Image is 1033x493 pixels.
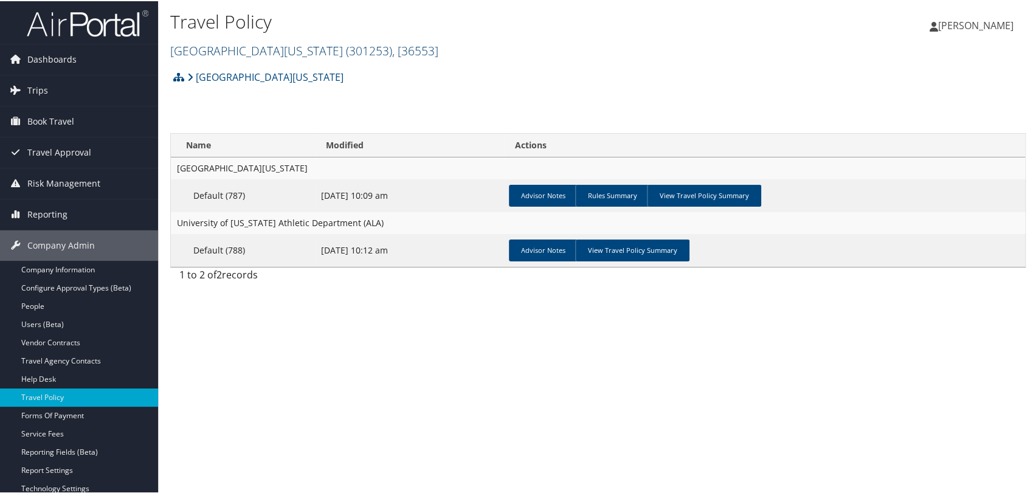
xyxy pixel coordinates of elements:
td: Default (788) [171,233,315,266]
span: Dashboards [27,43,77,74]
h1: Travel Policy [170,8,741,33]
span: Reporting [27,198,67,229]
span: Book Travel [27,105,74,136]
div: 1 to 2 of records [179,266,375,287]
td: [DATE] 10:12 am [315,233,504,266]
a: Advisor Notes [509,184,578,205]
span: [PERSON_NAME] [938,18,1014,31]
th: Modified: activate to sort column ascending [315,133,504,156]
th: Name: activate to sort column ascending [171,133,315,156]
a: [GEOGRAPHIC_DATA][US_STATE] [187,64,344,88]
a: [GEOGRAPHIC_DATA][US_STATE] [170,41,438,58]
span: Trips [27,74,48,105]
td: [DATE] 10:09 am [315,178,504,211]
span: Risk Management [27,167,100,198]
td: [GEOGRAPHIC_DATA][US_STATE] [171,156,1025,178]
a: Advisor Notes [509,238,578,260]
span: 2 [216,267,222,280]
a: Rules Summary [575,184,649,205]
td: Default (787) [171,178,315,211]
a: View Travel Policy Summary [647,184,761,205]
span: , [ 36553 ] [392,41,438,58]
th: Actions [504,133,1025,156]
span: Travel Approval [27,136,91,167]
span: Company Admin [27,229,95,260]
a: [PERSON_NAME] [930,6,1026,43]
a: View Travel Policy Summary [575,238,689,260]
span: ( 301253 ) [346,41,392,58]
img: airportal-logo.png [27,8,148,36]
td: University of [US_STATE] Athletic Department (ALA) [171,211,1025,233]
